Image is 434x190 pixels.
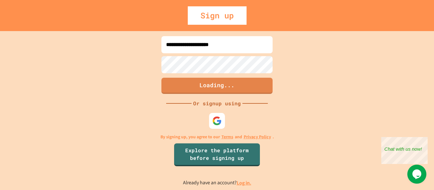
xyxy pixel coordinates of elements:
div: Or signup using [192,100,242,107]
a: Explore the platform before signing up [174,143,260,166]
iframe: chat widget [381,137,428,164]
iframe: chat widget [407,165,428,184]
button: Loading... [161,78,273,94]
img: google-icon.svg [212,116,222,126]
a: Log in. [237,180,251,186]
p: Already have an account? [183,179,251,187]
a: Privacy Policy [244,134,271,140]
p: By signing up, you agree to our and . [160,134,274,140]
a: Terms [221,134,233,140]
div: Sign up [188,6,247,25]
